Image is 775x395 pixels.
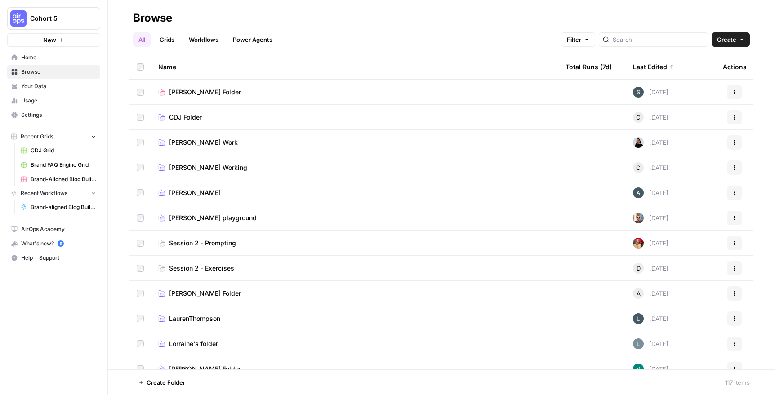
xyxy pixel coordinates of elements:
[633,238,644,249] img: exl12kjf8yrej6cnedix31pud7gv
[158,314,551,323] a: LaurenThompson
[633,213,668,223] div: [DATE]
[169,213,257,222] span: [PERSON_NAME] playground
[169,113,202,122] span: CDJ Folder
[17,200,100,214] a: Brand-aligned Blog Builder
[7,236,100,251] button: What's new? 5
[158,188,551,197] a: [PERSON_NAME]
[169,239,236,248] span: Session 2 - Prompting
[7,108,100,122] a: Settings
[633,87,644,98] img: l7wc9lttar9mml2em7ssp1le7bvz
[633,238,668,249] div: [DATE]
[7,79,100,93] a: Your Data
[637,264,641,273] span: D
[158,239,551,248] a: Session 2 - Prompting
[158,213,551,222] a: [PERSON_NAME] playground
[21,225,96,233] span: AirOps Academy
[158,113,551,122] a: CDJ Folder
[633,364,644,374] img: 935t5o3ujyg5cl1tvksx6hltjbvk
[133,11,172,25] div: Browse
[158,163,551,172] a: [PERSON_NAME] Working
[21,68,96,76] span: Browse
[31,175,96,183] span: Brand-Aligned Blog Builder ([PERSON_NAME])
[633,338,668,349] div: [DATE]
[169,364,241,373] span: [PERSON_NAME] Folder
[183,32,224,47] a: Workflows
[633,137,668,148] div: [DATE]
[633,338,644,349] img: lv9aeu8m5xbjlu53qhb6bdsmtbjy
[633,137,644,148] img: vio31xwqbzqwqde1387k1bp3keqw
[7,33,100,47] button: New
[633,54,674,79] div: Last Edited
[17,143,100,158] a: CDJ Grid
[21,254,96,262] span: Help + Support
[633,313,668,324] div: [DATE]
[633,288,668,299] div: [DATE]
[7,222,100,236] a: AirOps Academy
[7,186,100,200] button: Recent Workflows
[633,187,668,198] div: [DATE]
[169,138,238,147] span: [PERSON_NAME] Work
[133,375,191,390] button: Create Folder
[169,314,220,323] span: LaurenThompson
[158,264,551,273] a: Session 2 - Exercises
[169,163,247,172] span: [PERSON_NAME] Working
[31,146,96,155] span: CDJ Grid
[17,172,100,186] a: Brand-Aligned Blog Builder ([PERSON_NAME])
[227,32,278,47] a: Power Agents
[59,241,62,246] text: 5
[31,161,96,169] span: Brand FAQ Engine Grid
[633,112,668,123] div: [DATE]
[636,113,641,122] span: C
[636,163,641,172] span: C
[169,188,221,197] span: [PERSON_NAME]
[633,213,644,223] img: 12lpmarulu2z3pnc3j6nly8e5680
[169,339,218,348] span: Lorraine's folder
[633,263,668,274] div: [DATE]
[7,50,100,65] a: Home
[613,35,704,44] input: Search
[7,7,100,30] button: Workspace: Cohort 5
[21,189,67,197] span: Recent Workflows
[712,32,750,47] button: Create
[58,240,64,247] a: 5
[158,88,551,97] a: [PERSON_NAME] Folder
[154,32,180,47] a: Grids
[633,364,668,374] div: [DATE]
[21,111,96,119] span: Settings
[7,65,100,79] a: Browse
[723,54,747,79] div: Actions
[7,93,100,108] a: Usage
[133,32,151,47] a: All
[637,289,641,298] span: A
[7,130,100,143] button: Recent Grids
[21,82,96,90] span: Your Data
[158,138,551,147] a: [PERSON_NAME] Work
[158,54,551,79] div: Name
[169,264,234,273] span: Session 2 - Exercises
[633,87,668,98] div: [DATE]
[567,35,581,44] span: Filter
[8,237,100,250] div: What's new?
[169,88,241,97] span: [PERSON_NAME] Folder
[158,364,551,373] a: [PERSON_NAME] Folder
[158,289,551,298] a: [PERSON_NAME] Folder
[633,313,644,324] img: eo9lktsprry8209vkn7ycobjpxcc
[7,251,100,265] button: Help + Support
[717,35,736,44] span: Create
[633,187,644,198] img: 68eax6o9931tp367ot61l5pewa28
[169,289,241,298] span: [PERSON_NAME] Folder
[566,54,612,79] div: Total Runs (7d)
[31,203,96,211] span: Brand-aligned Blog Builder
[43,36,56,44] span: New
[147,378,185,387] span: Create Folder
[17,158,100,172] a: Brand FAQ Engine Grid
[633,162,668,173] div: [DATE]
[158,339,551,348] a: Lorraine's folder
[21,97,96,105] span: Usage
[21,133,53,141] span: Recent Grids
[725,378,750,387] div: 117 Items
[561,32,595,47] button: Filter
[30,14,85,23] span: Cohort 5
[21,53,96,62] span: Home
[10,10,27,27] img: Cohort 5 Logo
